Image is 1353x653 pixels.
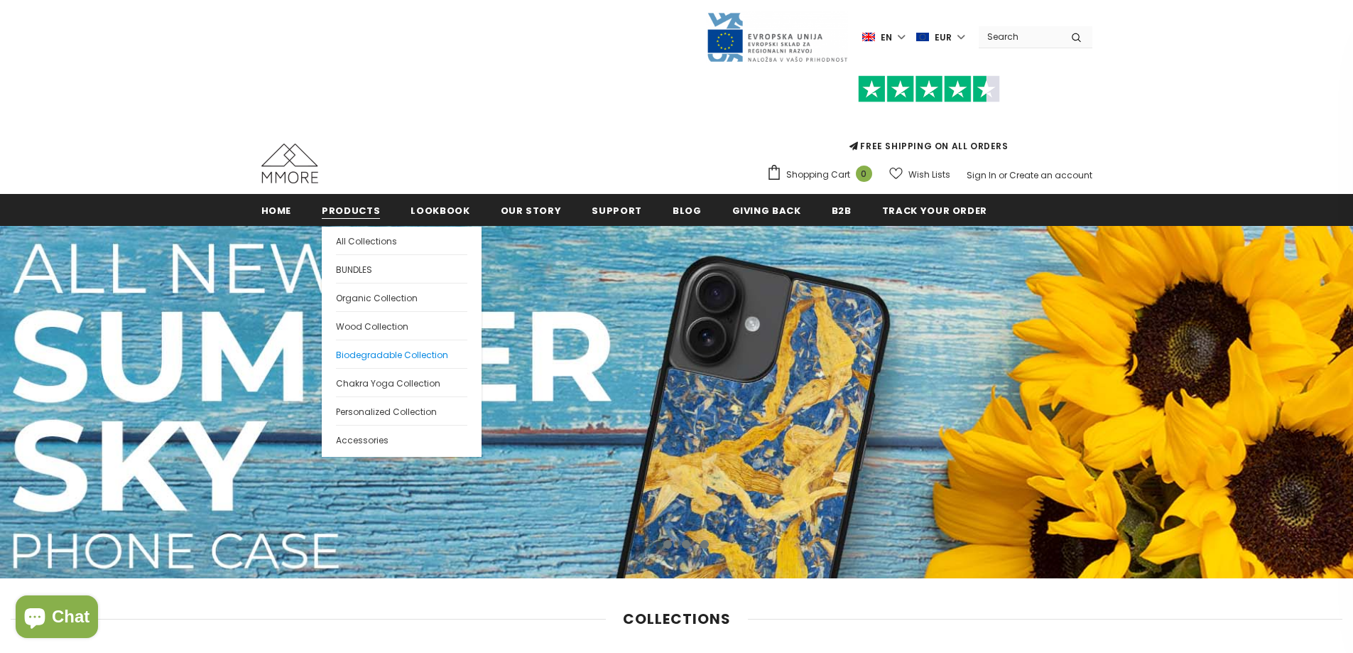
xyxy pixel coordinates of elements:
button: 2 [663,540,672,549]
span: Giving back [732,204,801,217]
a: Javni Razpis [706,31,848,43]
span: Organic Collection [336,292,418,304]
img: i-lang-1.png [862,31,875,43]
a: Products [322,194,380,226]
span: Chakra Yoga Collection [336,377,440,389]
span: en [881,31,892,45]
span: Home [261,204,292,217]
span: Wish Lists [908,168,950,182]
img: Trust Pilot Stars [858,75,1000,103]
a: Wish Lists [889,162,950,187]
a: Shopping Cart 0 [766,164,879,185]
a: Home [261,194,292,226]
a: Sign In [967,169,996,181]
span: Blog [673,204,702,217]
a: Create an account [1009,169,1092,181]
span: Wood Collection [336,320,408,333]
a: All Collections [336,227,467,254]
a: BUNDLES [336,254,467,283]
span: Track your order [882,204,987,217]
inbox-online-store-chat: Shopify online store chat [11,595,102,642]
span: Our Story [501,204,562,217]
span: B2B [832,204,852,217]
img: MMORE Cases [261,144,318,183]
span: support [592,204,642,217]
a: Blog [673,194,702,226]
a: Accessories [336,425,467,453]
iframe: Customer reviews powered by Trustpilot [766,102,1092,139]
a: Track your order [882,194,987,226]
button: 1 [645,540,653,549]
a: Our Story [501,194,562,226]
span: Personalized Collection [336,406,437,418]
span: BUNDLES [336,264,372,276]
span: EUR [935,31,952,45]
span: Biodegradable Collection [336,349,448,361]
img: Javni Razpis [706,11,848,63]
a: Wood Collection [336,311,467,340]
span: Lookbook [411,204,469,217]
span: or [999,169,1007,181]
a: B2B [832,194,852,226]
button: 3 [682,540,690,549]
a: Biodegradable Collection [336,340,467,368]
span: Accessories [336,434,388,446]
span: All Collections [336,235,397,247]
span: Products [322,204,380,217]
span: Collections [623,609,731,629]
a: Giving back [732,194,801,226]
span: FREE SHIPPING ON ALL ORDERS [766,82,1092,152]
a: support [592,194,642,226]
span: 0 [856,166,872,182]
input: Search Site [979,26,1060,47]
a: Organic Collection [336,283,467,311]
a: Lookbook [411,194,469,226]
button: 4 [700,540,709,549]
span: Shopping Cart [786,168,850,182]
a: Chakra Yoga Collection [336,368,467,396]
a: Personalized Collection [336,396,467,425]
